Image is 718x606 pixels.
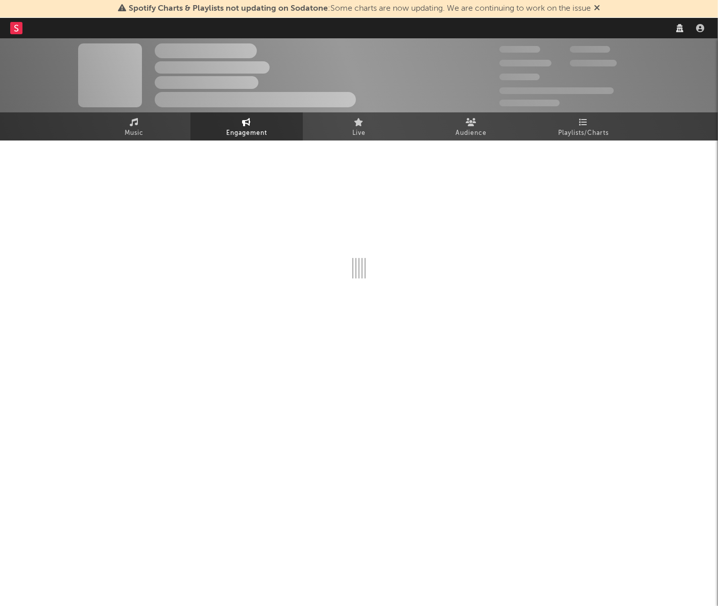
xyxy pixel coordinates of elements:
[78,112,190,141] a: Music
[559,127,609,139] span: Playlists/Charts
[352,127,366,139] span: Live
[129,5,591,13] span: : Some charts are now updating. We are continuing to work on the issue
[129,5,328,13] span: Spotify Charts & Playlists not updating on Sodatone
[570,60,617,66] span: 1,000,000
[415,112,528,141] a: Audience
[190,112,303,141] a: Engagement
[456,127,487,139] span: Audience
[528,112,640,141] a: Playlists/Charts
[570,46,610,53] span: 100,000
[303,112,415,141] a: Live
[499,46,540,53] span: 300,000
[226,127,267,139] span: Engagement
[125,127,144,139] span: Music
[499,87,614,94] span: 50,000,000 Monthly Listeners
[499,100,560,106] span: Jump Score: 85.0
[499,74,540,80] span: 100,000
[594,5,600,13] span: Dismiss
[499,60,552,66] span: 50,000,000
